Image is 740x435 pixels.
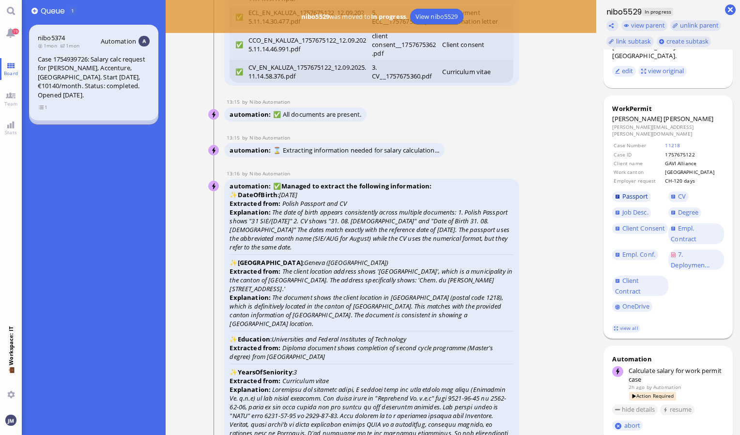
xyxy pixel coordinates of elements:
[249,170,290,177] span: automation@nibo.ai
[664,151,723,158] td: 1757675122
[664,177,723,185] td: CH-120 days
[647,384,652,390] span: by
[71,7,74,14] span: 1
[622,208,648,217] span: Job Desc.
[622,224,665,233] span: Client Consent
[38,103,48,111] span: view 1 items
[230,29,246,60] td: ✅
[249,98,290,105] span: automation@nibo.ai
[678,208,699,217] span: Degree
[242,98,250,105] span: by
[668,249,724,270] a: 7. Deploymen...
[603,6,642,17] h1: nibo5529
[440,29,514,60] td: Client consent
[227,98,242,105] span: 13:15
[612,355,724,363] div: Automation
[613,141,663,149] td: Case Number
[281,182,432,190] strong: Managed to extract the following information:
[668,207,701,218] a: Degree
[230,146,273,155] span: automation
[370,60,440,83] td: 3. CV__1757675360.pdf
[622,250,655,259] span: Empl. Conf.
[612,114,662,123] span: [PERSON_NAME]
[227,134,242,141] span: 13:15
[230,182,273,190] span: automation
[616,37,651,46] span: link subtask
[238,190,277,199] strong: DateOfBirth
[664,159,723,167] td: GAVI Alliance
[12,29,19,34] span: 19
[612,301,652,312] a: OneDrive
[209,181,219,192] img: Nibo Automation
[668,223,724,244] a: Empl. Contract
[606,36,654,47] task-group-action-menu: link subtask
[230,343,280,352] strong: Extracted from:
[230,60,246,83] td: ✅
[282,199,347,208] i: Polish Passport and CV
[249,134,290,141] span: automation@nibo.ai
[2,129,19,136] span: Stats
[1,70,20,77] span: Board
[230,293,503,328] i: The document shows the client location in [GEOGRAPHIC_DATA] (postal code 1218), which is definiti...
[272,335,406,343] i: Universities and Federal Institutes of Technology
[304,258,388,267] i: Geneva ([GEOGRAPHIC_DATA])
[238,368,292,376] strong: YearsOfSeniority
[606,20,619,31] button: Copy ticket nibo5529 link to clipboard
[7,365,15,387] span: 💼 Workspace: IT
[242,134,250,141] span: by
[671,224,696,243] span: Empl. Contract
[293,368,297,376] i: 3
[670,20,722,31] button: unlink parent
[41,5,68,16] span: Queue
[678,192,686,201] span: CV
[38,33,65,42] a: nibo5374
[612,104,724,113] div: WorkPermit
[612,276,668,296] a: Client Contract
[31,8,38,14] button: Add
[230,267,280,276] strong: Extracted from:
[613,168,663,176] td: Work canton
[664,168,723,176] td: [GEOGRAPHIC_DATA]
[230,376,280,385] strong: Extracted from:
[642,8,673,16] span: In progress
[638,66,687,77] button: view original
[371,12,406,21] b: In progress
[612,404,658,415] button: hide details
[273,146,439,155] span: ⌛ Extracting information needed for salary calculation...
[613,151,663,158] td: Case ID
[230,293,271,302] strong: Explanation:
[615,276,641,295] span: Client Contract
[613,177,663,185] td: Employer request
[209,109,219,120] img: Nibo Automation
[273,110,361,119] span: ✅ All documents are present.
[671,250,709,269] span: 7. Deploymen...
[668,191,689,202] a: CV
[612,207,651,218] a: Job Desc.
[38,42,60,49] span: 1mon
[612,66,636,77] button: edit
[629,392,676,400] span: Action Required
[101,37,136,46] span: Automation
[660,404,694,415] button: resume
[665,142,680,149] a: 11218
[653,384,681,390] span: automation@bluelakelegal.com
[230,343,493,361] i: Diploma document shows completion of second cycle programme (Master's degree) from [GEOGRAPHIC_DATA]
[60,42,82,49] span: 1mon
[612,324,640,332] a: view all
[629,384,645,390] span: 2h ago
[621,20,668,31] button: view parent
[230,110,273,119] span: automation
[622,192,648,201] span: Passport
[230,208,271,217] strong: Explanation:
[663,114,713,123] span: [PERSON_NAME]
[613,159,663,167] td: Client name
[5,415,16,425] img: You
[230,267,512,293] i: The client location address shows '[GEOGRAPHIC_DATA]', which is a municipality in the canton of [...
[629,366,724,384] div: Calculate salary for work permit case
[282,376,329,385] i: Curriculum vitae
[612,124,724,138] dd: [PERSON_NAME][EMAIL_ADDRESS][PERSON_NAME][DOMAIN_NAME]
[298,12,410,21] span: was moved to .
[657,36,711,47] button: create subtask
[2,100,20,107] span: Team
